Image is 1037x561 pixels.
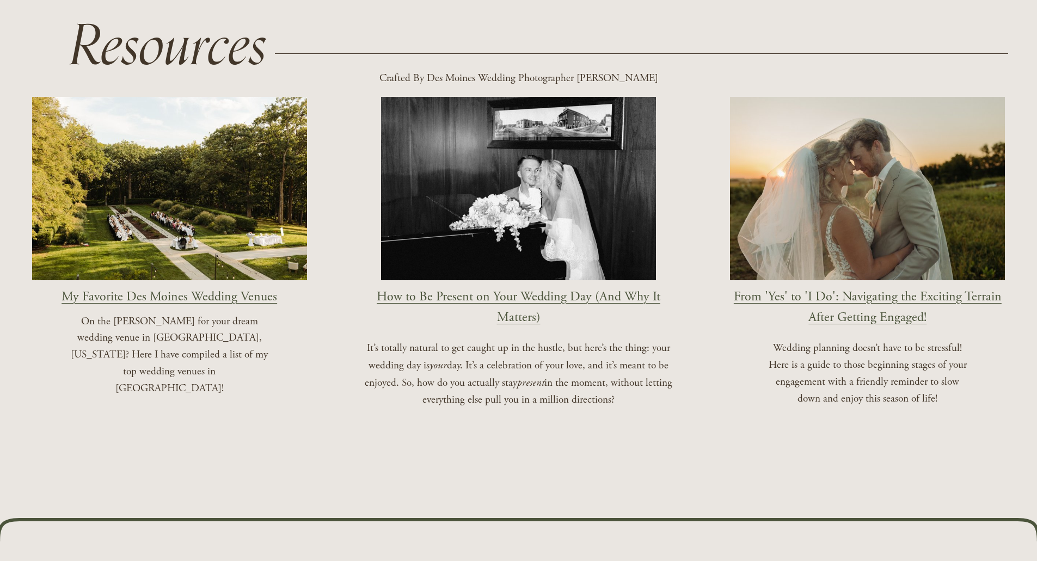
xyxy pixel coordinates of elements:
a: From 'Yes' to 'I Do': Navigating the Exciting Terrain After Getting Engaged! [734,288,1002,325]
a: My Favorite Des Moines Wedding Venues [62,288,277,305]
p: Wedding planning doesn’t have to be stressful! Here is a guide to those beginning stages of your ... [768,340,967,407]
em: present [517,376,544,389]
em: Resources [70,1,268,91]
a: How to Be Present on Your Wedding Day (And Why It Matters) [377,288,660,325]
p: Crafted By Des Moines Wedding Photographer [PERSON_NAME] [316,70,721,87]
em: your [429,359,447,372]
p: On the [PERSON_NAME] for your dream wedding venue in [GEOGRAPHIC_DATA], [US_STATE]? Here I have c... [70,313,269,397]
p: It’s totally natural to get caught up in the hustle, but here’s the thing: your wedding day is da... [357,340,680,408]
